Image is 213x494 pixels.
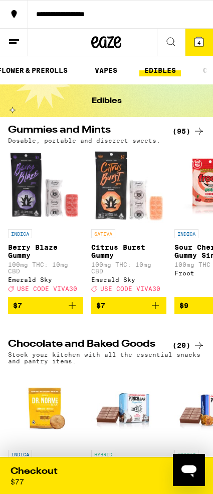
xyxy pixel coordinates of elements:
[8,149,83,297] a: Open page for Berry Blaze Gummy from Emerald Sky
[8,137,160,144] p: Dosable, portable and discreet sweets.
[11,478,24,486] div: $ 77
[91,149,166,224] img: Emerald Sky - Citrus Burst Gummy
[8,276,83,283] div: Emerald Sky
[91,450,115,459] p: HYBRID
[92,97,122,105] h1: Edibles
[96,302,105,310] span: $7
[100,285,160,292] span: USE CODE VIVA30
[8,450,32,459] p: INDICA
[90,64,122,76] a: VAPES
[172,125,205,137] a: (95)
[17,285,77,292] span: USE CODE VIVA30
[8,297,83,314] button: Add to bag
[91,276,166,283] div: Emerald Sky
[139,64,181,76] a: EDIBLES
[13,302,22,310] span: $7
[172,339,205,351] a: (20)
[179,302,188,310] span: $9
[8,149,83,224] img: Emerald Sky - Berry Blaze Gummy
[185,29,213,56] button: 4
[91,261,166,274] p: 100mg THC: 10mg CBD
[174,450,198,459] p: HYBRID
[91,297,166,314] button: Add to bag
[91,229,115,238] p: SATIVA
[8,339,163,351] h2: Chocolate and Baked Goods
[173,454,205,486] iframe: Button to launch messaging window
[8,369,83,445] img: Dr. Norm's - Max Dose: Snickerdoodle Mini Cookie - Indica
[8,351,205,364] p: Stock your kitchen with all the essential snacks and pantry items.
[8,261,83,274] p: 100mg THC: 10mg CBD
[8,229,32,238] p: INDICA
[8,243,83,259] p: Berry Blaze Gummy
[11,465,58,478] div: Checkout
[91,243,166,259] p: Citrus Burst Gummy
[91,149,166,297] a: Open page for Citrus Burst Gummy from Emerald Sky
[91,369,166,445] img: Punch Edibles - SF Milk Chocolate Solventless 100mg
[174,229,198,238] p: INDICA
[8,125,163,137] h2: Gummies and Mints
[197,40,200,46] span: 4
